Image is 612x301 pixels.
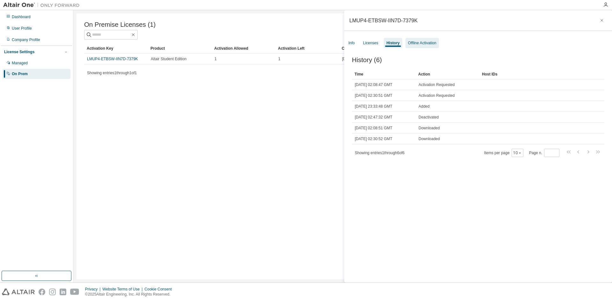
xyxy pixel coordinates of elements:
div: Activation Key [87,43,145,54]
span: Showing entries 1 through 6 of 6 [355,151,404,155]
span: [DATE] 02:08:51 GMT [355,125,392,131]
span: Showing entries 1 through 1 of 1 [87,71,137,75]
div: User Profile [12,26,32,31]
span: [DATE] 02:47:32 GMT [355,115,392,120]
span: Altair Student Edition [151,56,186,61]
span: 1 [215,56,217,61]
div: Action [418,69,477,79]
img: facebook.svg [39,289,45,295]
span: History (6) [352,56,382,64]
div: LMUP4-ETBSW-IIN7D-7379K [349,18,418,23]
div: On Prem [12,71,28,76]
div: Cookie Consent [144,287,175,292]
span: Added [419,104,430,109]
div: Licenses [363,40,378,46]
div: Product [150,43,209,54]
img: Altair One [3,2,83,8]
a: LMUP4-ETBSW-IIN7D-7379K [87,57,138,61]
div: Time [354,69,413,79]
div: Activation Left [278,43,337,54]
span: [DATE] 23:33:48 GMT [355,104,392,109]
img: youtube.svg [70,289,79,295]
span: Items per page [484,149,523,157]
span: 1 [278,56,280,61]
span: Downloaded [419,125,440,131]
span: On Premise Licenses (1) [84,21,156,28]
img: instagram.svg [49,289,56,295]
span: [DATE] 02:30:52 GMT [355,136,392,141]
div: Privacy [85,287,102,292]
button: 10 [513,150,522,155]
div: License Settings [4,49,34,54]
div: Managed [12,61,28,66]
span: [DATE] 02:30:51 GMT [355,93,392,98]
div: Offline Activation [408,40,436,46]
div: Company Profile [12,37,40,42]
span: Activation Requested [419,82,455,87]
div: Website Terms of Use [102,287,144,292]
div: Dashboard [12,14,31,19]
div: Activation Allowed [214,43,273,54]
div: Host IDs [482,69,583,79]
img: altair_logo.svg [2,289,35,295]
div: Creation Date [342,43,573,54]
span: Page n. [529,149,559,157]
p: © 2025 Altair Engineering, Inc. All Rights Reserved. [85,292,176,297]
img: linkedin.svg [60,289,66,295]
span: [DATE] 23:33:48 [342,56,370,61]
span: Deactivated [419,115,439,120]
span: Activation Requested [419,93,455,98]
div: Info [348,40,355,46]
div: History [386,40,399,46]
span: Downloaded [419,136,440,141]
span: [DATE] 02:08:47 GMT [355,82,392,87]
